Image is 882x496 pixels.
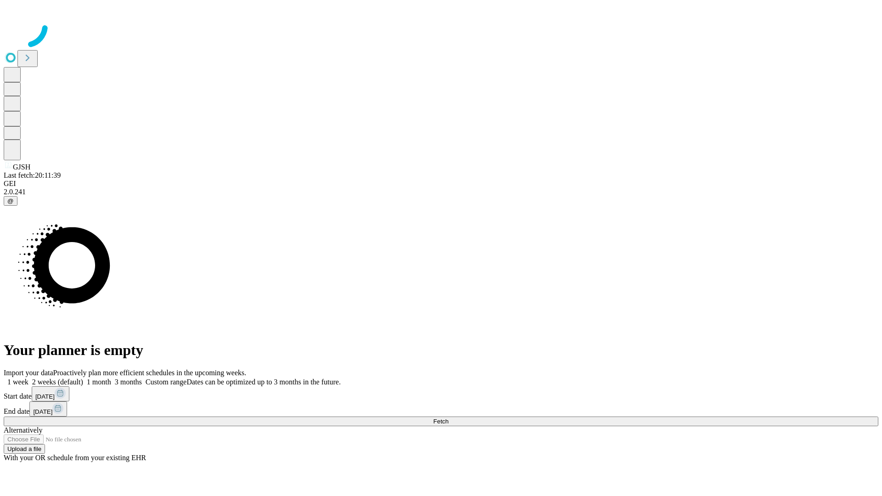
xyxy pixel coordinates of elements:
[4,342,878,359] h1: Your planner is empty
[33,408,52,415] span: [DATE]
[4,401,878,417] div: End date
[4,386,878,401] div: Start date
[13,163,30,171] span: GJSH
[32,378,83,386] span: 2 weeks (default)
[115,378,142,386] span: 3 months
[4,369,53,377] span: Import your data
[4,188,878,196] div: 2.0.241
[35,393,55,400] span: [DATE]
[4,426,42,434] span: Alternatively
[146,378,187,386] span: Custom range
[433,418,448,425] span: Fetch
[29,401,67,417] button: [DATE]
[32,386,69,401] button: [DATE]
[4,196,17,206] button: @
[4,180,878,188] div: GEI
[7,197,14,204] span: @
[4,171,61,179] span: Last fetch: 20:11:39
[4,444,45,454] button: Upload a file
[4,417,878,426] button: Fetch
[187,378,340,386] span: Dates can be optimized up to 3 months in the future.
[87,378,111,386] span: 1 month
[53,369,246,377] span: Proactively plan more efficient schedules in the upcoming weeks.
[7,378,28,386] span: 1 week
[4,454,146,462] span: With your OR schedule from your existing EHR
